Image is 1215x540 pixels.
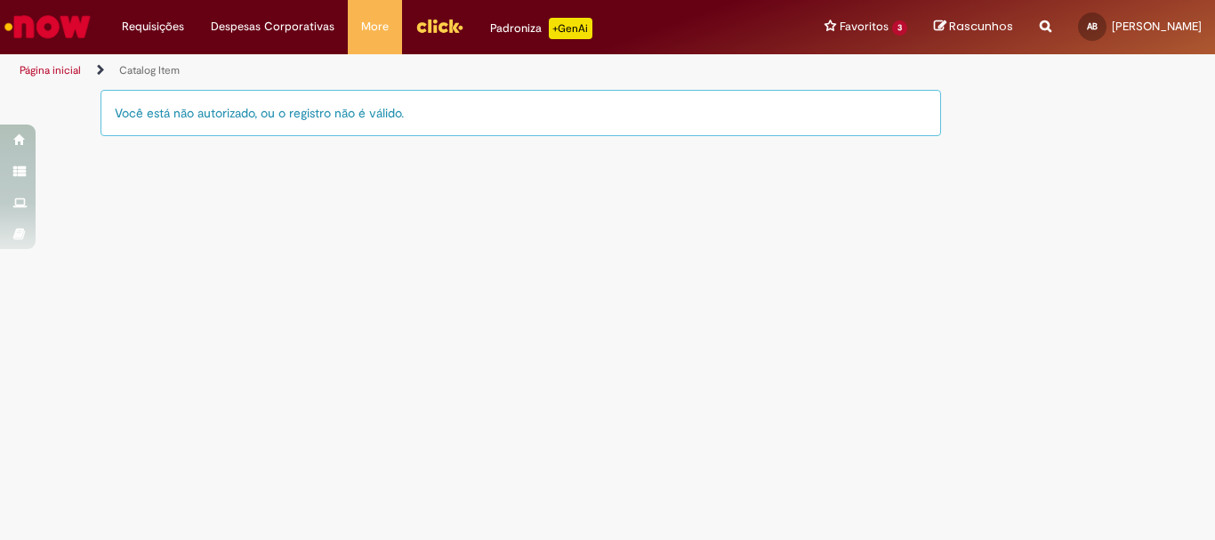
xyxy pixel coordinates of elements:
span: More [361,18,389,36]
p: +GenAi [549,18,592,39]
a: Rascunhos [934,19,1013,36]
span: Requisições [122,18,184,36]
a: Catalog Item [119,63,180,77]
img: click_logo_yellow_360x200.png [415,12,463,39]
span: [PERSON_NAME] [1112,19,1202,34]
div: Padroniza [490,18,592,39]
a: Página inicial [20,63,81,77]
span: 3 [892,20,907,36]
span: Favoritos [840,18,889,36]
span: Despesas Corporativas [211,18,334,36]
div: Você está não autorizado, ou o registro não é válido. [101,90,941,136]
ul: Trilhas de página [13,54,797,87]
span: Rascunhos [949,18,1013,35]
span: AB [1087,20,1098,32]
img: ServiceNow [2,9,93,44]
